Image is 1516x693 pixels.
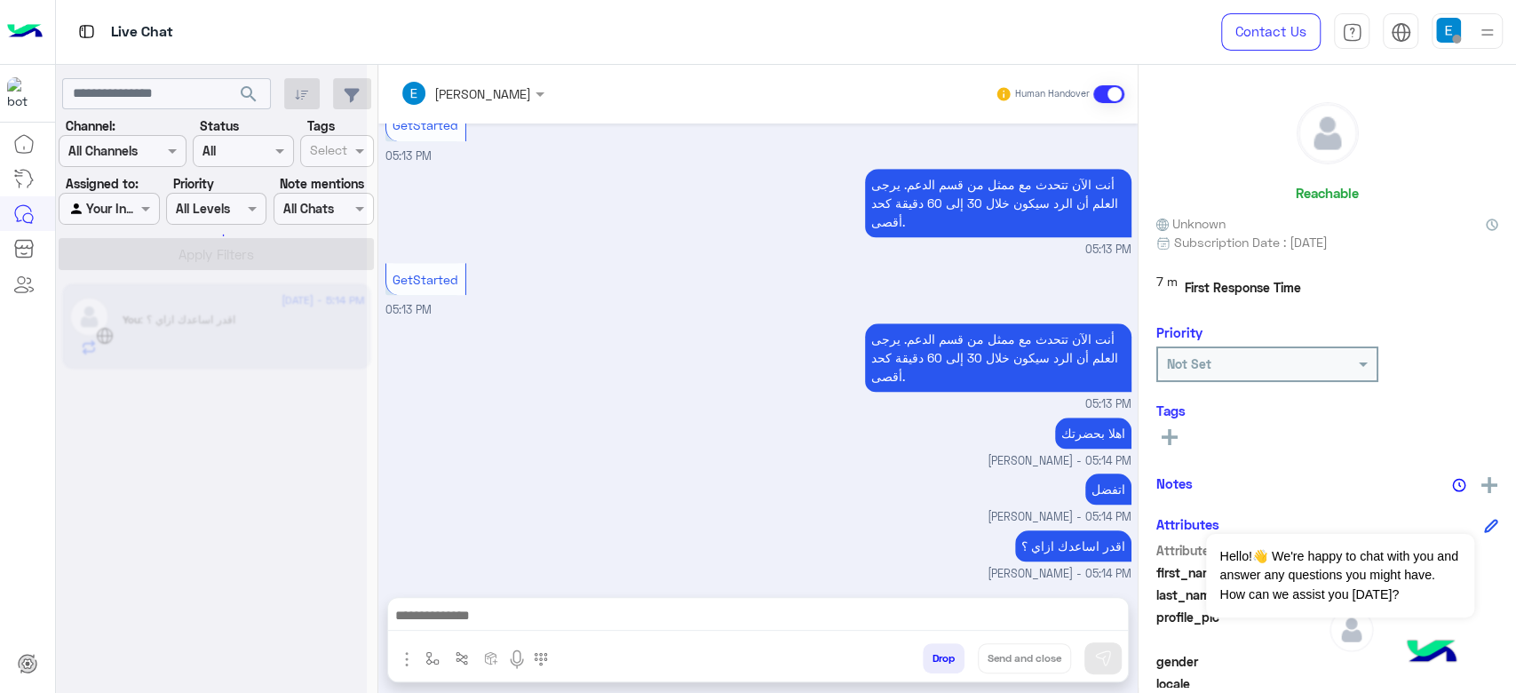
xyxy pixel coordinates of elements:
[1094,649,1112,667] img: send message
[1221,13,1321,51] a: Contact Us
[1055,418,1131,449] p: 16/9/2025, 5:14 PM
[865,323,1131,392] p: 16/9/2025, 5:13 PM
[1156,563,1326,582] span: first_name
[396,649,417,670] img: send attachment
[1476,21,1498,44] img: profile
[1206,534,1473,617] span: Hello!👋 We're happy to chat with you and answer any questions you might have. How can we assist y...
[425,651,440,665] img: select flow
[1174,233,1328,251] span: Subscription Date : [DATE]
[988,566,1131,583] span: [PERSON_NAME] - 05:14 PM
[1156,652,1326,671] span: gender
[1085,242,1131,259] span: 05:13 PM
[1298,103,1358,163] img: defaultAdmin.png
[1452,478,1466,492] img: notes
[1015,87,1090,101] small: Human Handover
[1436,18,1461,43] img: userImage
[7,13,43,51] img: Logo
[534,652,548,666] img: make a call
[1481,477,1497,493] img: add
[385,149,432,163] span: 05:13 PM
[1156,272,1178,304] span: 7 m
[1185,278,1301,297] span: First Response Time
[1329,652,1499,671] span: null
[1329,608,1374,652] img: defaultAdmin.png
[1401,622,1463,684] img: hulul-logo.png
[1156,541,1326,560] span: Attribute Name
[1156,516,1219,532] h6: Attributes
[978,643,1071,673] button: Send and close
[195,219,226,251] div: loading...
[477,643,506,673] button: create order
[1342,22,1362,43] img: tab
[1156,608,1326,649] span: profile_pic
[7,77,39,109] img: 171468393613305
[1085,396,1131,413] span: 05:13 PM
[1296,185,1359,201] h6: Reachable
[418,643,448,673] button: select flow
[506,649,528,670] img: send voice note
[1156,402,1498,418] h6: Tags
[393,272,458,287] span: GetStarted
[307,140,347,163] div: Select
[923,643,964,673] button: Drop
[1085,474,1131,505] p: 16/9/2025, 5:14 PM
[1156,674,1326,693] span: locale
[988,509,1131,526] span: [PERSON_NAME] - 05:14 PM
[988,453,1131,470] span: [PERSON_NAME] - 05:14 PM
[1156,324,1202,340] h6: Priority
[865,169,1131,237] p: 16/9/2025, 5:13 PM
[455,651,469,665] img: Trigger scenario
[75,20,98,43] img: tab
[1156,214,1226,233] span: Unknown
[1391,22,1411,43] img: tab
[1334,13,1369,51] a: tab
[1015,530,1131,562] p: 16/9/2025, 5:14 PM
[393,117,458,132] span: GetStarted
[1156,475,1193,491] h6: Notes
[111,20,173,44] p: Live Chat
[1156,585,1326,604] span: last_name
[1329,674,1499,693] span: null
[448,643,477,673] button: Trigger scenario
[484,651,498,665] img: create order
[385,303,432,316] span: 05:13 PM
